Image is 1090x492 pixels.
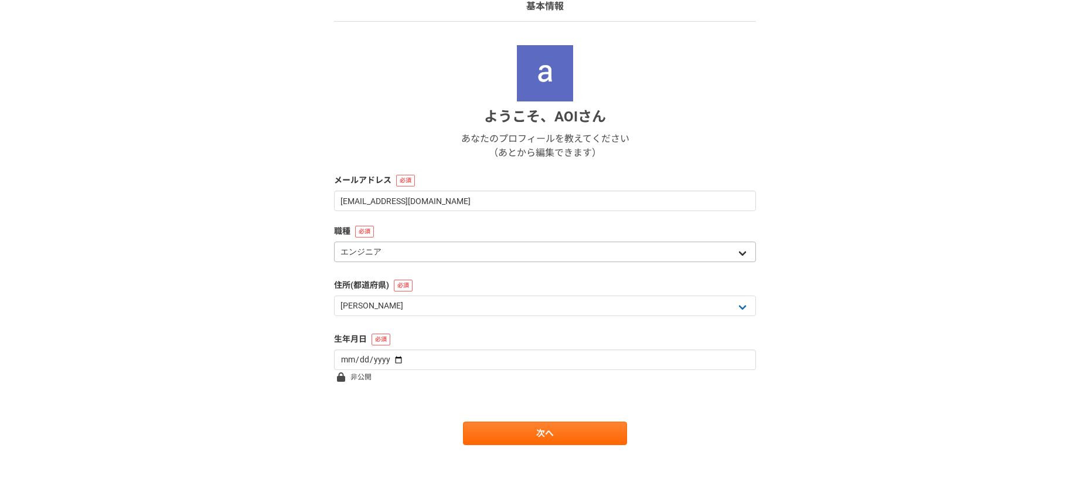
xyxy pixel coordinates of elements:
p: あなたのプロフィールを教えてください （あとから編集できます） [461,132,629,160]
img: unnamed.png [517,45,573,101]
label: 生年月日 [334,333,756,345]
label: 住所(都道府県) [334,279,756,291]
h1: ようこそ、 AOI さん [484,106,606,127]
label: メールアドレス [334,174,756,186]
label: 職種 [334,225,756,237]
span: 非公開 [350,370,372,384]
a: 次へ [463,422,627,445]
